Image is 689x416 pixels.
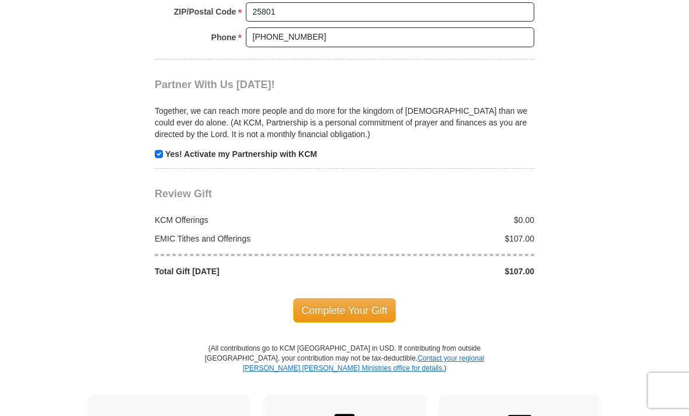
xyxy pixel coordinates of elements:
[165,149,317,159] strong: Yes! Activate my Partnership with KCM
[149,265,345,277] div: Total Gift [DATE]
[155,79,275,90] span: Partner With Us [DATE]!
[344,214,541,226] div: $0.00
[344,265,541,277] div: $107.00
[293,298,396,323] span: Complete Your Gift
[344,233,541,244] div: $107.00
[174,4,236,20] strong: ZIP/Postal Code
[149,233,345,244] div: EMIC Tithes and Offerings
[155,188,212,200] span: Review Gift
[204,344,485,394] p: (All contributions go to KCM [GEOGRAPHIC_DATA] in USD. If contributing from outside [GEOGRAPHIC_D...
[155,105,534,140] p: Together, we can reach more people and do more for the kingdom of [DEMOGRAPHIC_DATA] than we coul...
[149,214,345,226] div: KCM Offerings
[211,29,236,46] strong: Phone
